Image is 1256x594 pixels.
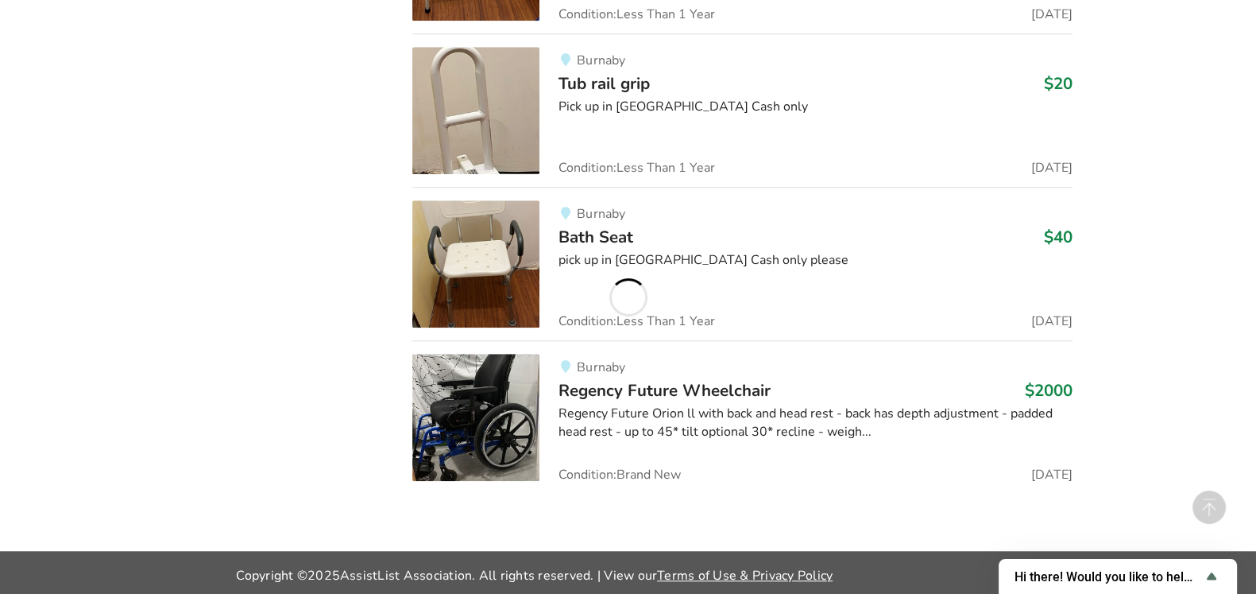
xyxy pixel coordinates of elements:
[558,468,681,481] span: Condition: Brand New
[558,251,1072,270] div: pick up in [GEOGRAPHIC_DATA] Cash only please
[412,33,1072,187] a: bathroom safety-tub rail gripBurnabyTub rail grip$20Pick up in [GEOGRAPHIC_DATA] Cash onlyConditi...
[558,72,650,95] span: Tub rail grip
[558,98,1072,116] div: Pick up in [GEOGRAPHIC_DATA] Cash only
[657,567,833,584] a: Terms of Use & Privacy Policy
[1031,315,1072,328] span: [DATE]
[412,340,1072,481] a: mobility-regency future wheelchairBurnabyRegency Future Wheelchair$2000Regency Future Orion ll wi...
[558,405,1072,441] div: Regency Future Orion ll with back and head rest - back has depth adjustment - padded head rest - ...
[1014,567,1221,586] button: Show survey - Hi there! Would you like to help us improve AssistList?
[577,52,624,69] span: Burnaby
[558,379,771,402] span: Regency Future Wheelchair
[558,161,715,174] span: Condition: Less Than 1 Year
[577,359,624,376] span: Burnaby
[577,205,624,223] span: Burnaby
[1031,161,1072,174] span: [DATE]
[1031,468,1072,481] span: [DATE]
[1044,227,1072,247] h3: $40
[1014,569,1202,584] span: Hi there! Would you like to help us improve AssistList?
[412,187,1072,340] a: bathroom safety-bath seatBurnabyBath Seat$40pick up in [GEOGRAPHIC_DATA] Cash only pleaseConditio...
[558,226,633,248] span: Bath Seat
[1031,8,1072,21] span: [DATE]
[412,200,539,328] img: bathroom safety-bath seat
[1025,380,1072,401] h3: $2000
[412,47,539,174] img: bathroom safety-tub rail grip
[558,315,715,328] span: Condition: Less Than 1 Year
[412,354,539,481] img: mobility-regency future wheelchair
[1044,73,1072,94] h3: $20
[558,8,715,21] span: Condition: Less Than 1 Year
